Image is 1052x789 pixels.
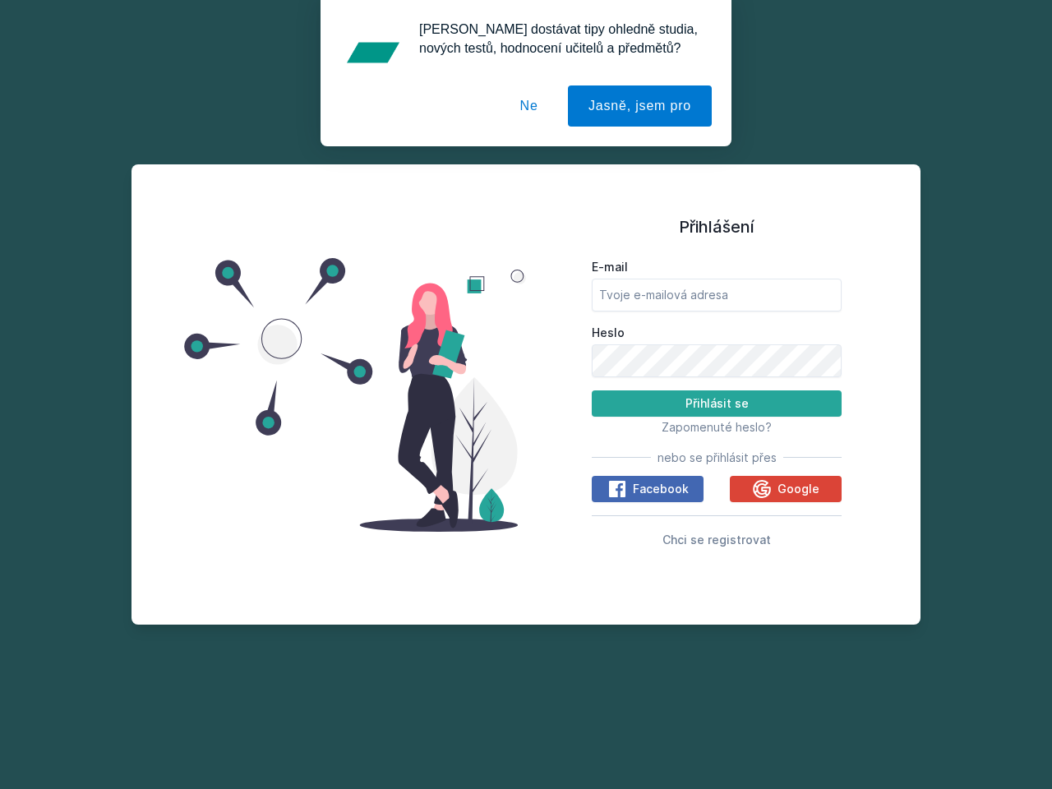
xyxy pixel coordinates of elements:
[777,481,819,497] span: Google
[657,450,777,466] span: nebo se přihlásit přes
[592,259,842,275] label: E-mail
[662,533,771,547] span: Chci se registrovat
[592,390,842,417] button: Přihlásit se
[406,20,712,58] div: [PERSON_NAME] dostávat tipy ohledně studia, nových testů, hodnocení učitelů a předmětů?
[662,420,772,434] span: Zapomenuté heslo?
[730,476,842,502] button: Google
[500,85,559,127] button: Ne
[592,279,842,311] input: Tvoje e-mailová adresa
[633,481,689,497] span: Facebook
[568,85,712,127] button: Jasně, jsem pro
[592,325,842,341] label: Heslo
[592,215,842,239] h1: Přihlášení
[340,20,406,85] img: notification icon
[662,529,771,549] button: Chci se registrovat
[592,476,704,502] button: Facebook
